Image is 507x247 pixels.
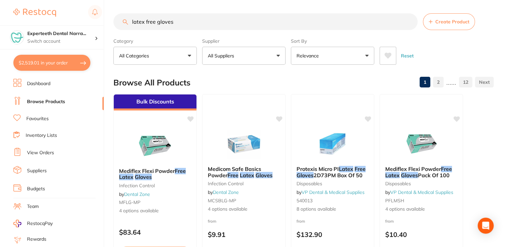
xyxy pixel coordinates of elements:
[385,206,457,213] span: 4 options available
[446,78,456,86] p: ......
[297,166,369,178] b: Protexis Micro PI Latex Free Gloves 2D73PM Box Of 50
[314,172,363,179] span: 2D73PM Box Of 50
[27,186,45,192] a: Budgets
[27,203,39,210] a: Team
[27,150,54,156] a: View Orders
[208,166,280,178] b: Medicom Safe Basics Powder Free Latex Gloves
[13,220,53,227] a: RestocqPay
[13,55,90,71] button: $2,519.01 in your order
[355,166,366,172] em: Free
[433,75,444,89] a: 2
[420,75,430,89] a: 1
[390,189,453,195] a: VP Dental & Medical Supplies
[208,219,216,224] span: from
[291,47,374,65] button: Relevance
[27,220,53,227] span: RestocqPay
[208,181,280,186] small: Infection Control
[27,168,47,174] a: Suppliers
[27,30,95,37] h4: Experteeth Dental Narrabri
[113,38,197,44] label: Category
[297,189,365,195] span: by
[423,13,475,30] button: Create Product
[311,127,354,161] img: Protexis Micro PI Latex Free Gloves 2D73PM Box Of 50
[297,172,314,179] em: Gloves
[401,172,418,179] em: Gloves
[297,206,369,213] span: 8 options available
[385,181,457,186] small: disposables
[119,52,152,59] p: All Categories
[385,231,457,238] p: $10.40
[10,31,24,44] img: Experteeth Dental Narrabri
[27,98,65,105] a: Browse Products
[114,94,196,110] div: Bulk Discounts
[119,183,191,188] small: Infection Control
[297,198,313,204] span: 540013
[385,172,400,179] em: Latex
[399,47,416,65] button: Reset
[297,52,322,59] p: Relevance
[385,166,441,172] span: Mediflex Flexi Powder
[240,172,254,179] em: Latex
[113,13,418,30] input: Search Products
[119,228,191,236] p: $83.64
[400,127,443,161] img: Mediflex Flexi Powder Free Latex Gloves Pack Of 100
[119,191,150,197] span: by
[175,168,186,174] em: Free
[339,166,353,172] em: Latex
[208,198,236,204] span: MCSBLG-MP
[119,174,133,180] em: Latex
[113,47,197,65] button: All Categories
[27,80,50,87] a: Dashboard
[227,172,238,179] em: Free
[26,132,57,139] a: Inventory Lists
[13,5,56,20] a: Restocq Logo
[222,127,266,161] img: Medicom Safe Basics Powder Free Latex Gloves
[27,38,95,45] p: Switch account
[202,47,286,65] button: All Suppliers
[385,166,457,178] b: Mediflex Flexi Powder Free Latex Gloves Pack Of 100
[418,172,450,179] span: Pack Of 100
[297,231,369,238] p: $132.90
[385,189,453,195] span: by
[435,19,469,24] span: Create Product
[27,236,46,243] a: Rewards
[208,231,280,238] p: $9.91
[119,208,191,214] span: 4 options available
[213,189,239,195] a: Dental Zone
[202,38,286,44] label: Supplier
[385,219,394,224] span: from
[26,115,49,122] a: Favourites
[133,129,177,163] img: Mediflex Flexi Powder Free Latex Gloves
[208,52,237,59] p: All Suppliers
[297,166,339,172] span: Protexis Micro PI
[208,189,239,195] span: by
[119,168,175,174] span: Mediflex Flexi Powder
[385,198,404,204] span: PFLMSH
[113,78,190,87] h2: Browse All Products
[119,168,191,180] b: Mediflex Flexi Powder Free Latex Gloves
[441,166,452,172] em: Free
[297,181,369,186] small: disposables
[124,191,150,197] a: Dental Zone
[297,219,305,224] span: from
[302,189,365,195] a: VP Dental & Medical Supplies
[119,199,140,205] span: MFLG-MP
[13,220,21,227] img: RestocqPay
[208,166,261,178] span: Medicom Safe Basics Powder
[135,174,152,180] em: Gloves
[13,9,56,17] img: Restocq Logo
[478,218,494,234] div: Open Intercom Messenger
[291,38,374,44] label: Sort By
[256,172,273,179] em: Gloves
[459,75,472,89] a: 12
[208,206,280,213] span: 4 options available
